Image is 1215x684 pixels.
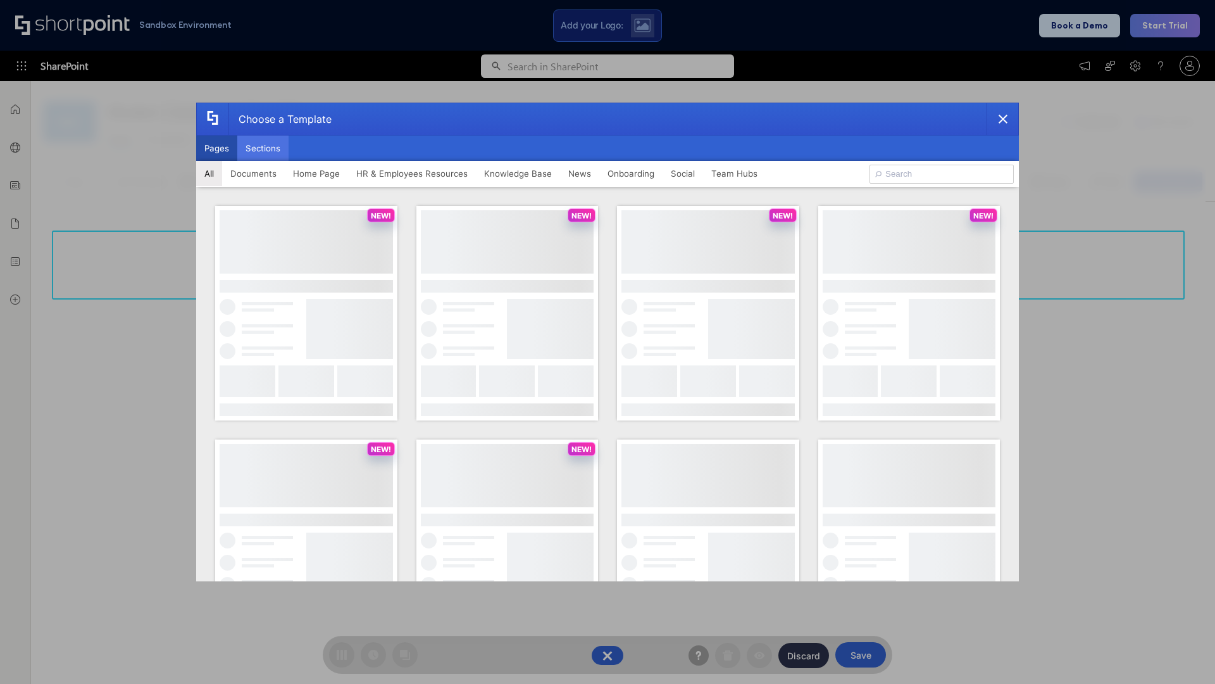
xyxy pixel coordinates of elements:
[571,211,592,220] p: NEW!
[222,161,285,186] button: Documents
[703,161,766,186] button: Team Hubs
[371,445,391,454] p: NEW!
[285,161,348,186] button: Home Page
[196,103,1019,581] div: template selector
[663,161,703,186] button: Social
[599,161,663,186] button: Onboarding
[1152,623,1215,684] iframe: Chat Widget
[348,161,476,186] button: HR & Employees Resources
[560,161,599,186] button: News
[869,165,1014,184] input: Search
[371,211,391,220] p: NEW!
[237,136,289,161] button: Sections
[571,445,592,454] p: NEW!
[228,103,332,135] div: Choose a Template
[973,211,994,220] p: NEW!
[196,136,237,161] button: Pages
[773,211,793,220] p: NEW!
[476,161,560,186] button: Knowledge Base
[196,161,222,186] button: All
